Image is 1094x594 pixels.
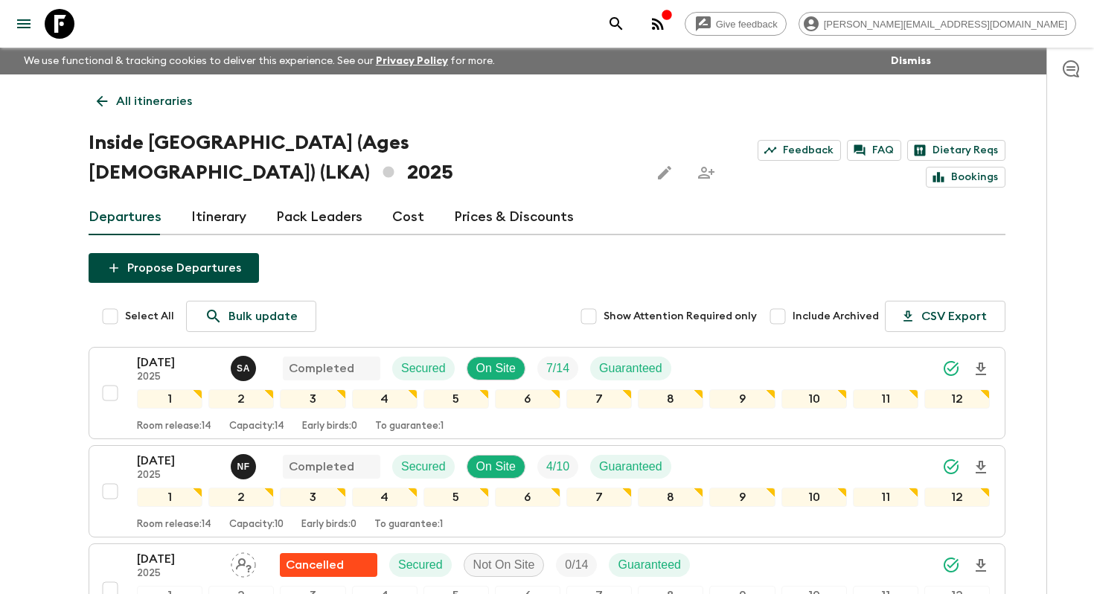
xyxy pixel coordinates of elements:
[89,128,638,188] h1: Inside [GEOGRAPHIC_DATA] (Ages [DEMOGRAPHIC_DATA]) (LKA) 2025
[907,140,1005,161] a: Dietary Reqs
[401,360,446,377] p: Secured
[853,488,918,507] div: 11
[638,389,703,409] div: 8
[289,458,354,476] p: Completed
[650,158,679,188] button: Edit this itinerary
[208,488,274,507] div: 2
[137,421,211,432] p: Room release: 14
[352,389,418,409] div: 4
[137,452,219,470] p: [DATE]
[926,167,1005,188] a: Bookings
[566,488,632,507] div: 7
[376,56,448,66] a: Privacy Policy
[374,519,443,531] p: To guarantee: 1
[793,309,879,324] span: Include Archived
[467,357,525,380] div: On Site
[280,488,345,507] div: 3
[423,389,489,409] div: 5
[566,389,632,409] div: 7
[942,360,960,377] svg: Synced Successfully
[942,458,960,476] svg: Synced Successfully
[599,458,662,476] p: Guaranteed
[89,445,1005,537] button: [DATE]2025Niruth FernandoCompletedSecuredOn SiteTrip FillGuaranteed123456789101112Room release:14...
[799,12,1076,36] div: [PERSON_NAME][EMAIL_ADDRESS][DOMAIN_NAME]
[495,488,560,507] div: 6
[816,19,1075,30] span: [PERSON_NAME][EMAIL_ADDRESS][DOMAIN_NAME]
[137,389,202,409] div: 1
[301,519,356,531] p: Early birds: 0
[137,519,211,531] p: Room release: 14
[476,360,516,377] p: On Site
[231,557,256,569] span: Assign pack leader
[467,455,525,479] div: On Site
[708,19,786,30] span: Give feedback
[191,199,246,235] a: Itinerary
[972,557,990,575] svg: Download Onboarding
[972,360,990,378] svg: Download Onboarding
[781,389,847,409] div: 10
[473,556,535,574] p: Not On Site
[228,307,298,325] p: Bulk update
[137,568,219,580] p: 2025
[302,421,357,432] p: Early birds: 0
[280,553,377,577] div: Flash Pack cancellation
[229,421,284,432] p: Capacity: 14
[781,488,847,507] div: 10
[618,556,681,574] p: Guaranteed
[18,48,501,74] p: We use functional & tracking cookies to deliver this experience. See our for more.
[604,309,757,324] span: Show Attention Required only
[186,301,316,332] a: Bulk update
[601,9,631,39] button: search adventures
[89,347,1005,439] button: [DATE]2025Suren AbeykoonCompletedSecuredOn SiteTrip FillGuaranteed123456789101112Room release:14C...
[709,488,775,507] div: 9
[885,301,1005,332] button: CSV Export
[709,389,775,409] div: 9
[392,357,455,380] div: Secured
[476,458,516,476] p: On Site
[392,455,455,479] div: Secured
[276,199,362,235] a: Pack Leaders
[924,488,990,507] div: 12
[137,550,219,568] p: [DATE]
[137,371,219,383] p: 2025
[638,488,703,507] div: 8
[398,556,443,574] p: Secured
[125,309,174,324] span: Select All
[89,199,161,235] a: Departures
[685,12,787,36] a: Give feedback
[229,519,284,531] p: Capacity: 10
[392,199,424,235] a: Cost
[286,556,344,574] p: Cancelled
[116,92,192,110] p: All itineraries
[137,488,202,507] div: 1
[546,458,569,476] p: 4 / 10
[208,389,274,409] div: 2
[280,389,345,409] div: 3
[389,553,452,577] div: Secured
[454,199,574,235] a: Prices & Discounts
[231,360,259,372] span: Suren Abeykoon
[401,458,446,476] p: Secured
[537,455,578,479] div: Trip Fill
[9,9,39,39] button: menu
[537,357,578,380] div: Trip Fill
[924,389,990,409] div: 12
[137,470,219,482] p: 2025
[942,556,960,574] svg: Synced Successfully
[464,553,545,577] div: Not On Site
[972,459,990,476] svg: Download Onboarding
[556,553,597,577] div: Trip Fill
[691,158,721,188] span: Share this itinerary
[599,360,662,377] p: Guaranteed
[89,86,200,116] a: All itineraries
[352,488,418,507] div: 4
[847,140,901,161] a: FAQ
[565,556,588,574] p: 0 / 14
[495,389,560,409] div: 6
[375,421,444,432] p: To guarantee: 1
[546,360,569,377] p: 7 / 14
[231,459,259,470] span: Niruth Fernando
[758,140,841,161] a: Feedback
[853,389,918,409] div: 11
[89,253,259,283] button: Propose Departures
